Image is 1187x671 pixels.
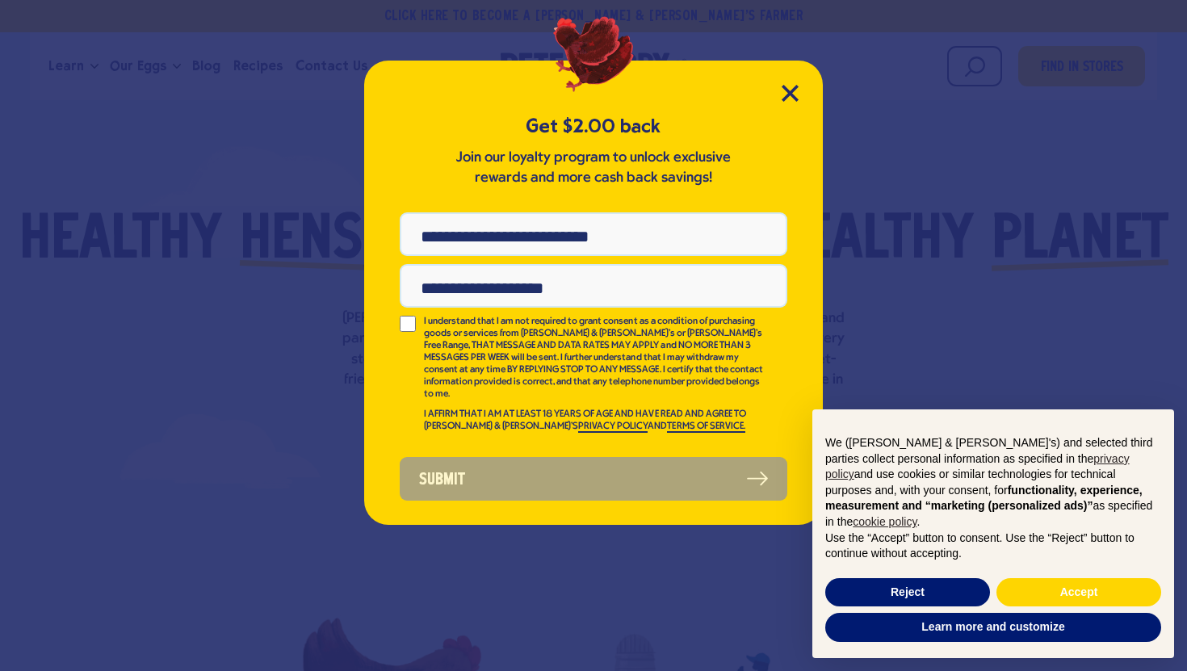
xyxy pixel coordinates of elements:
[996,578,1161,607] button: Accept
[424,409,765,433] p: I AFFIRM THAT I AM AT LEAST 18 YEARS OF AGE AND HAVE READ AND AGREE TO [PERSON_NAME] & [PERSON_NA...
[578,421,648,433] a: PRIVACY POLICY
[400,113,787,140] h5: Get $2.00 back
[424,316,765,401] p: I understand that I am not required to grant consent as a condition of purchasing goods or servic...
[825,531,1161,562] p: Use the “Accept” button to consent. Use the “Reject” button to continue without accepting.
[782,85,799,102] button: Close Modal
[452,148,735,188] p: Join our loyalty program to unlock exclusive rewards and more cash back savings!
[825,613,1161,642] button: Learn more and customize
[400,316,416,332] input: I understand that I am not required to grant consent as a condition of purchasing goods or servic...
[667,421,744,433] a: TERMS OF SERVICE.
[825,578,990,607] button: Reject
[400,457,787,501] button: Submit
[853,515,916,528] a: cookie policy
[825,435,1161,531] p: We ([PERSON_NAME] & [PERSON_NAME]'s) and selected third parties collect personal information as s...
